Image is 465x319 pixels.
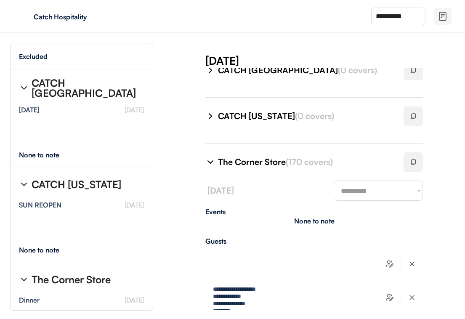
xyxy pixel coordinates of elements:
[218,156,393,168] div: The Corner Store
[17,10,30,23] img: yH5BAEAAAAALAAAAAABAAEAAAIBRAA7
[385,260,394,268] img: users-edit.svg
[19,297,40,303] div: Dinner
[286,157,333,167] font: (170 covers)
[19,106,40,113] div: [DATE]
[125,296,144,304] font: [DATE]
[32,78,137,98] div: CATCH [GEOGRAPHIC_DATA]
[125,106,144,114] font: [DATE]
[205,208,423,215] div: Events
[19,202,61,208] div: SUN REOPEN
[19,83,29,93] img: chevron-right%20%281%29.svg
[205,65,215,75] img: chevron-right%20%281%29.svg
[19,152,75,158] div: None to note
[218,64,393,76] div: CATCH [GEOGRAPHIC_DATA]
[294,218,335,224] div: None to note
[205,238,423,245] div: Guests
[408,293,416,302] img: x-close%20%283%29.svg
[32,179,121,189] div: CATCH [US_STATE]
[338,65,377,75] font: (0 covers)
[408,260,416,268] img: x-close%20%283%29.svg
[205,111,215,121] img: chevron-right%20%281%29.svg
[218,110,393,122] div: CATCH [US_STATE]
[438,11,448,21] img: file-02.svg
[19,274,29,284] img: chevron-right%20%281%29.svg
[205,53,465,68] div: [DATE]
[205,157,215,167] img: chevron-right%20%281%29.svg
[385,293,394,302] img: users-edit.svg
[207,185,234,196] font: [DATE]
[295,111,334,121] font: (0 covers)
[125,201,144,209] font: [DATE]
[19,179,29,189] img: chevron-right%20%281%29.svg
[19,53,48,60] div: Excluded
[32,274,111,284] div: The Corner Store
[34,13,140,20] div: Catch Hospitality
[19,247,75,253] div: None to note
